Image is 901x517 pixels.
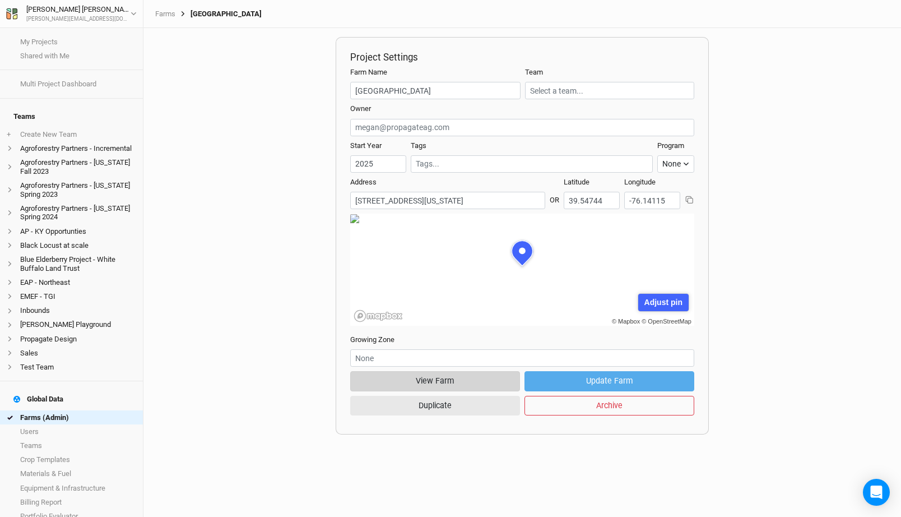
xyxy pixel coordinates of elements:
input: None [350,349,694,367]
a: © Mapbox [612,318,640,325]
button: Archive [524,396,694,416]
span: + [7,130,11,139]
label: Team [525,67,543,77]
div: [PERSON_NAME][EMAIL_ADDRESS][DOMAIN_NAME] [26,15,131,24]
div: OR [550,186,559,205]
a: © OpenStreetMap [642,318,691,325]
button: Duplicate [350,396,520,416]
div: None [662,158,681,170]
button: Copy [685,195,694,205]
input: Latitude [564,192,620,209]
label: Program [657,141,684,151]
label: Longitude [624,177,656,187]
button: None [657,155,694,173]
div: [GEOGRAPHIC_DATA] [175,10,262,19]
h2: Project Settings [350,52,694,63]
input: Longitude [624,192,680,209]
h4: Teams [7,105,136,128]
div: Global Data [13,395,63,404]
a: Mapbox logo [354,310,403,322]
button: View Farm [350,371,520,391]
div: Adjust pin [638,294,688,311]
input: Start Year [350,155,406,173]
input: Address (123 James St...) [350,192,545,209]
label: Owner [350,104,371,114]
label: Address [350,177,377,187]
label: Growing Zone [350,335,394,345]
div: Open Intercom Messenger [863,479,890,506]
div: [PERSON_NAME] [PERSON_NAME] [26,4,131,15]
button: [PERSON_NAME] [PERSON_NAME][PERSON_NAME][EMAIL_ADDRESS][DOMAIN_NAME] [6,3,137,24]
label: Latitude [564,177,589,187]
label: Tags [411,141,426,151]
label: Farm Name [350,67,387,77]
input: Project/Farm Name [350,82,521,99]
a: Farms [155,10,175,19]
input: Select a team... [525,82,694,99]
button: Update Farm [524,371,694,391]
label: Start Year [350,141,382,151]
input: Tags... [416,158,648,170]
input: megan@propagateag.com [350,119,694,136]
